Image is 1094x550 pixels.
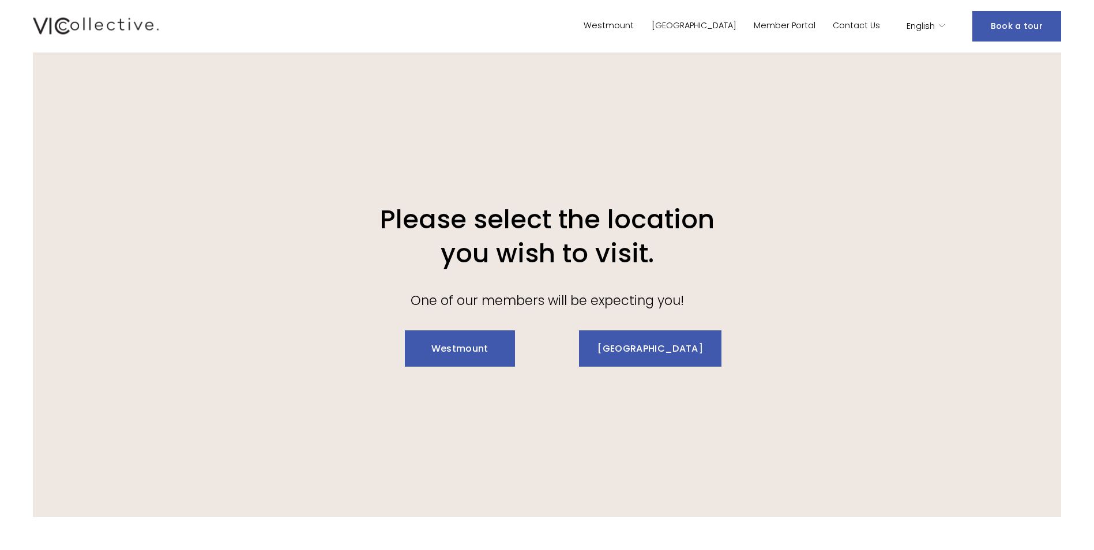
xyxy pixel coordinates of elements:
div: language picker [907,18,946,35]
a: [GEOGRAPHIC_DATA] [652,18,736,35]
h2: Please select the location you wish to visit. [375,203,718,270]
a: Member Portal [754,18,815,35]
img: Vic Collective [33,15,159,37]
a: Westmount [584,18,634,35]
p: One of our members will be expecting you! [375,289,718,312]
a: Contact Us [833,18,880,35]
a: Westmount [405,330,515,367]
span: English [907,19,935,34]
a: [GEOGRAPHIC_DATA] [579,330,721,367]
a: Book a tour [972,11,1061,42]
